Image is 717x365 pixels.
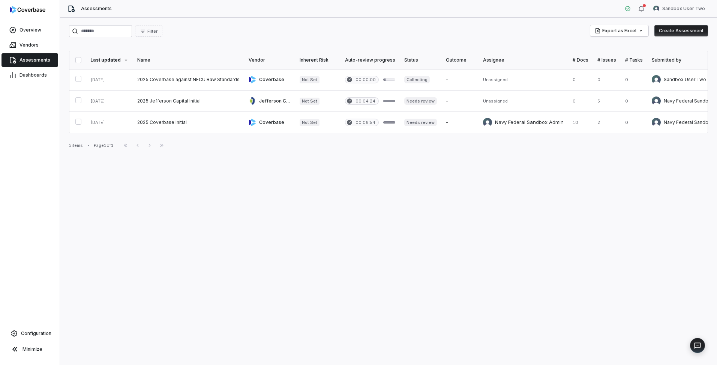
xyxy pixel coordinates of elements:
[345,57,395,63] div: Auto-review progress
[662,6,705,12] span: Sandbox User Two
[1,38,58,52] a: Vendors
[597,57,616,63] div: # Issues
[654,25,708,36] button: Create Assessment
[69,143,83,148] div: 3 items
[649,3,709,14] button: Sandbox User Two avatarSandbox User Two
[446,57,474,63] div: Outcome
[147,29,157,34] span: Filter
[653,6,659,12] img: Sandbox User Two avatar
[19,57,50,63] span: Assessments
[10,6,45,14] img: logo-D7KZi-bG.svg
[21,330,51,336] span: Configuration
[87,143,89,148] div: •
[137,57,240,63] div: Name
[3,327,57,340] a: Configuration
[90,57,128,63] div: Last updated
[1,23,58,37] a: Overview
[441,112,478,133] td: -
[22,346,42,352] span: Minimize
[573,57,588,63] div: # Docs
[590,25,648,36] button: Export as Excel
[483,57,564,63] div: Assignee
[249,57,291,63] div: Vendor
[1,68,58,82] a: Dashboards
[300,57,336,63] div: Inherent Risk
[135,26,162,37] button: Filter
[441,69,478,90] td: -
[3,342,57,357] button: Minimize
[94,143,114,148] div: Page 1 of 1
[1,53,58,67] a: Assessments
[404,57,437,63] div: Status
[81,6,112,12] span: Assessments
[19,42,39,48] span: Vendors
[441,90,478,112] td: -
[483,118,492,127] img: Navy Federal Sandbox Admin avatar
[625,57,643,63] div: # Tasks
[19,27,41,33] span: Overview
[19,72,47,78] span: Dashboards
[652,75,661,84] img: Sandbox User Two avatar
[652,97,661,106] img: Navy Federal Sandbox Admin avatar
[652,118,661,127] img: Navy Federal Sandbox Admin avatar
